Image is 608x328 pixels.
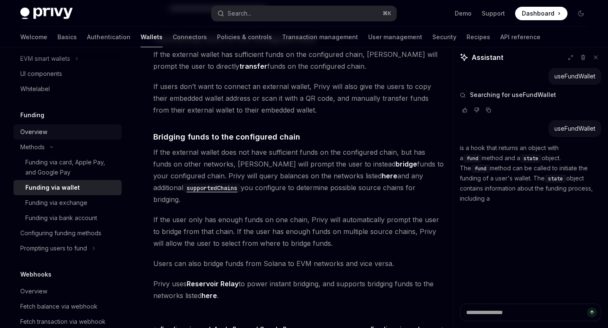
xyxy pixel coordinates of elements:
[217,27,272,47] a: Policies & controls
[455,9,472,18] a: Demo
[20,142,45,152] div: Methods
[20,301,98,312] div: Fetch balance via webhook
[153,48,444,72] span: If the external wallet has sufficient funds on the configured chain, [PERSON_NAME] will prompt th...
[183,183,241,192] a: supportedChains
[574,7,588,20] button: Toggle dark mode
[432,27,456,47] a: Security
[14,81,122,97] a: Whitelabel
[20,110,44,120] h5: Funding
[472,52,503,62] span: Assistant
[141,27,163,47] a: Wallets
[14,226,122,241] a: Configuring funding methods
[524,155,538,162] span: state
[587,307,597,317] button: Send message
[201,291,217,300] a: here
[20,69,62,79] div: UI components
[14,140,122,155] button: Toggle Methods section
[14,299,122,314] a: Fetch balance via webhook
[183,183,241,193] code: supportedChains
[368,27,422,47] a: User management
[483,106,494,114] button: Copy chat response
[500,27,540,47] a: API reference
[467,155,478,162] span: fund
[548,175,563,182] span: state
[153,81,444,116] span: If users don’t want to connect an external wallet, Privy will also give the users to copy their e...
[14,241,122,256] button: Toggle Prompting users to fund section
[282,27,358,47] a: Transaction management
[57,27,77,47] a: Basics
[25,183,80,193] div: Funding via wallet
[20,317,106,327] div: Fetch transaction via webhook
[470,91,556,99] span: Searching for useFundWallet
[25,213,97,223] div: Funding via bank account
[20,8,73,19] img: dark logo
[396,160,417,168] strong: bridge
[14,195,122,210] a: Funding via exchange
[20,286,47,296] div: Overview
[153,278,444,301] span: Privy uses to power instant bridging, and supports bridging funds to the networks listed .
[187,280,239,288] a: Reservoir Relay
[460,143,601,204] p: is a hook that returns an object with a method and a object. The method can be called to initiate...
[239,62,267,70] strong: transfer
[472,106,482,114] button: Vote that response was not good
[460,91,601,99] button: Searching for useFundWallet
[153,214,444,249] span: If the user only has enough funds on one chain, Privy will automatically prompt the user to bridg...
[382,172,397,180] a: here
[20,84,50,94] div: Whitelabel
[383,10,391,17] span: ⌘ K
[20,27,47,47] a: Welcome
[554,124,595,133] div: useFundWallet
[20,269,52,280] h5: Webhooks
[460,106,470,114] button: Vote that response was good
[212,6,396,21] button: Open search
[460,304,601,321] textarea: Ask a question...
[475,165,486,172] span: fund
[14,284,122,299] a: Overview
[14,210,122,226] a: Funding via bank account
[20,127,47,137] div: Overview
[25,198,87,208] div: Funding via exchange
[20,228,101,238] div: Configuring funding methods
[153,258,444,269] span: Users can also bridge funds from Solana to EVM networks and vice versa.
[14,180,122,195] a: Funding via wallet
[467,27,490,47] a: Recipes
[14,155,122,180] a: Funding via card, Apple Pay, and Google Pay
[515,7,567,20] a: Dashboard
[153,131,300,142] span: Bridging funds to the configured chain
[482,9,505,18] a: Support
[20,243,87,253] div: Prompting users to fund
[173,27,207,47] a: Connectors
[153,146,444,205] span: If the external wallet does not have sufficient funds on the configured chain, but has funds on o...
[554,72,595,81] div: useFundWallet
[25,157,117,177] div: Funding via card, Apple Pay, and Google Pay
[87,27,130,47] a: Authentication
[228,8,251,19] div: Search...
[14,66,122,81] a: UI components
[522,9,554,18] span: Dashboard
[14,124,122,140] a: Overview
